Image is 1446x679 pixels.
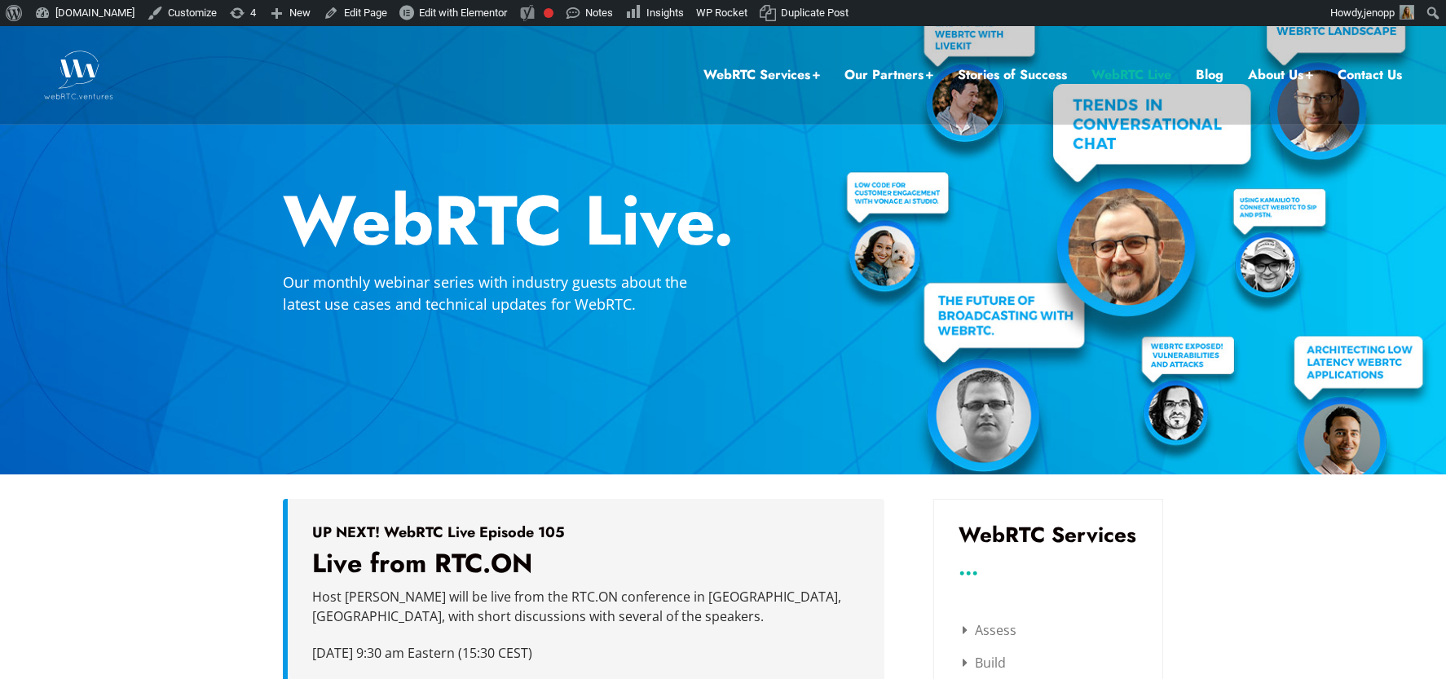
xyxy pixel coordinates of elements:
a: About Us [1248,64,1313,86]
h3: WebRTC Services [959,524,1138,545]
a: Build [963,654,1006,672]
a: Contact Us [1338,64,1402,86]
img: WebRTC.ventures [44,51,113,99]
p: Host [PERSON_NAME] will be live from the RTC.ON conference in [GEOGRAPHIC_DATA], [GEOGRAPHIC_DATA... [312,587,860,626]
a: Assess [963,621,1016,639]
a: Our Partners [844,64,933,86]
a: WebRTC Services [703,64,820,86]
a: Blog [1196,64,1223,86]
span: jenopp [1364,7,1395,19]
p: Our monthly webinar series with industry guests about the latest use cases and technical updates ... [283,271,723,315]
h3: Live from RTC.ON [312,548,860,580]
div: Needs improvement [544,8,553,18]
a: WebRTC Live [1091,64,1171,86]
h5: UP NEXT! WebRTC Live Episode 105 [312,523,860,541]
span: Edit with Elementor [419,7,507,19]
a: Stories of Success [958,64,1067,86]
h3: ... [959,562,1138,574]
h2: WebRTC Live. [283,186,1163,255]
